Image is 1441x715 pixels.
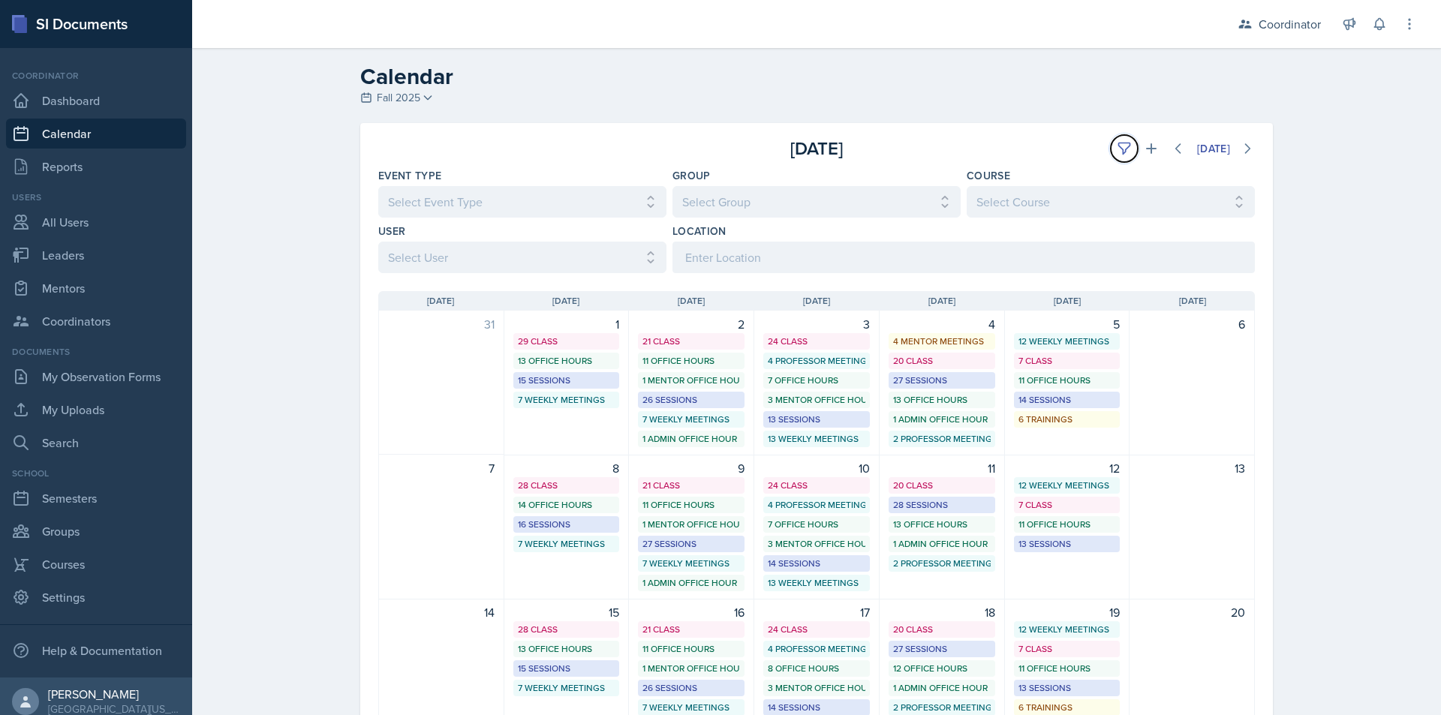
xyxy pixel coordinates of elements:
div: 4 Professor Meetings [768,642,865,656]
span: [DATE] [427,294,454,308]
div: 24 Class [768,623,865,636]
div: [DATE] [670,135,962,162]
div: 27 Sessions [893,374,991,387]
div: 2 Professor Meetings [893,701,991,714]
div: 4 [889,315,995,333]
div: 13 Office Hours [893,518,991,531]
div: 17 [763,603,870,621]
div: 20 Class [893,354,991,368]
span: [DATE] [1054,294,1081,308]
div: 8 [513,459,620,477]
div: 24 Class [768,335,865,348]
div: 27 Sessions [642,537,740,551]
a: Reports [6,152,186,182]
div: 29 Class [518,335,615,348]
div: 7 Class [1018,642,1116,656]
div: 9 [638,459,745,477]
div: 20 Class [893,623,991,636]
a: Courses [6,549,186,579]
div: 31 [388,315,495,333]
div: 8 Office Hours [768,662,865,675]
div: 28 Class [518,623,615,636]
div: 15 Sessions [518,374,615,387]
div: 6 [1139,315,1245,333]
div: 1 Admin Office Hour [642,432,740,446]
div: 28 Class [518,479,615,492]
div: Users [6,191,186,204]
div: 11 Office Hours [1018,374,1116,387]
div: 6 Trainings [1018,413,1116,426]
div: 7 Weekly Meetings [518,537,615,551]
div: 11 Office Hours [1018,518,1116,531]
div: Coordinator [1259,15,1321,33]
div: Coordinator [6,69,186,83]
div: 7 Class [1018,498,1116,512]
span: [DATE] [803,294,830,308]
div: 7 [388,459,495,477]
div: 15 [513,603,620,621]
span: [DATE] [552,294,579,308]
div: 2 Professor Meetings [893,432,991,446]
a: Semesters [6,483,186,513]
div: 2 Professor Meetings [893,557,991,570]
div: 24 Class [768,479,865,492]
div: 18 [889,603,995,621]
div: 3 [763,315,870,333]
div: 7 Weekly Meetings [518,681,615,695]
div: 11 Office Hours [1018,662,1116,675]
label: User [378,224,405,239]
div: 12 Weekly Meetings [1018,623,1116,636]
div: 1 Admin Office Hour [642,576,740,590]
div: [DATE] [1197,143,1230,155]
div: 11 Office Hours [642,498,740,512]
div: 14 Sessions [768,701,865,714]
div: 1 Mentor Office Hour [642,662,740,675]
div: 21 Class [642,623,740,636]
span: [DATE] [678,294,705,308]
div: 20 Class [893,479,991,492]
input: Enter Location [672,242,1255,273]
div: 1 Mentor Office Hour [642,518,740,531]
a: My Observation Forms [6,362,186,392]
div: 12 [1014,459,1121,477]
div: 13 Sessions [1018,537,1116,551]
div: 11 Office Hours [642,354,740,368]
div: 3 Mentor Office Hours [768,393,865,407]
div: 5 [1014,315,1121,333]
div: Help & Documentation [6,635,186,665]
div: 3 Mentor Office Hours [768,537,865,551]
div: 12 Weekly Meetings [1018,479,1116,492]
div: 12 Weekly Meetings [1018,335,1116,348]
div: 7 Weekly Meetings [518,393,615,407]
div: 4 Mentor Meetings [893,335,991,348]
h2: Calendar [360,63,1273,90]
div: 1 Admin Office Hour [893,681,991,695]
div: 21 Class [642,335,740,348]
div: 7 Office Hours [768,518,865,531]
div: 11 Office Hours [642,642,740,656]
div: 13 Weekly Meetings [768,576,865,590]
label: Course [967,168,1010,183]
div: 4 Professor Meetings [768,498,865,512]
div: 3 Mentor Office Hours [768,681,865,695]
div: 10 [763,459,870,477]
div: 15 Sessions [518,662,615,675]
span: [DATE] [1179,294,1206,308]
div: Documents [6,345,186,359]
div: 4 Professor Meetings [768,354,865,368]
button: [DATE] [1187,136,1240,161]
div: 14 [388,603,495,621]
div: 7 Weekly Meetings [642,701,740,714]
a: Calendar [6,119,186,149]
div: 14 Sessions [768,557,865,570]
div: School [6,467,186,480]
div: 7 Class [1018,354,1116,368]
label: Group [672,168,711,183]
div: 13 Sessions [768,413,865,426]
div: 11 [889,459,995,477]
div: 27 Sessions [893,642,991,656]
div: 7 Weekly Meetings [642,413,740,426]
a: Search [6,428,186,458]
div: 16 Sessions [518,518,615,531]
div: 14 Office Hours [518,498,615,512]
